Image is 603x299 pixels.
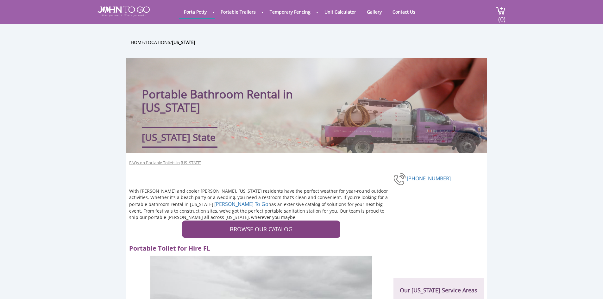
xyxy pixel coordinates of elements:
span: (0) [498,10,506,23]
div: [US_STATE] State [142,127,217,148]
a: [PERSON_NAME] To Go [214,201,268,208]
a: Unit Calculator [320,6,361,18]
a: FAQs on Portable Toilets in [US_STATE] [129,160,201,166]
a: Contact Us [388,6,420,18]
span: With [PERSON_NAME] and cooler [PERSON_NAME], [US_STATE] residents have the perfect weather for ye... [129,188,388,200]
a: BROWSE OUR CATALOG [182,221,340,238]
a: Home [131,39,144,45]
a: Portable Trailers [216,6,261,18]
img: phone-number [393,172,407,186]
a: Temporary Fencing [265,6,315,18]
img: JOHN to go [97,6,150,16]
img: Truck [313,94,484,153]
ul: / / [131,39,492,46]
h1: Portable Bathroom Rental in [US_STATE] [142,71,346,114]
span: has an extensive catalog of solutions for your next big event. From festivals to construction sit... [129,201,384,220]
a: Locations [146,39,170,45]
img: cart a [496,6,506,15]
h2: Portable Toilet for Hire FL [129,241,383,252]
a: Porta Potty [179,6,211,18]
span: If you’re looking for a portable bathroom rental in [US_STATE], [129,194,388,207]
a: Gallery [362,6,386,18]
a: [US_STATE] [172,39,195,45]
h2: Our [US_STATE] Service Areas [400,278,477,294]
a: [PHONE_NUMBER] [407,175,451,182]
